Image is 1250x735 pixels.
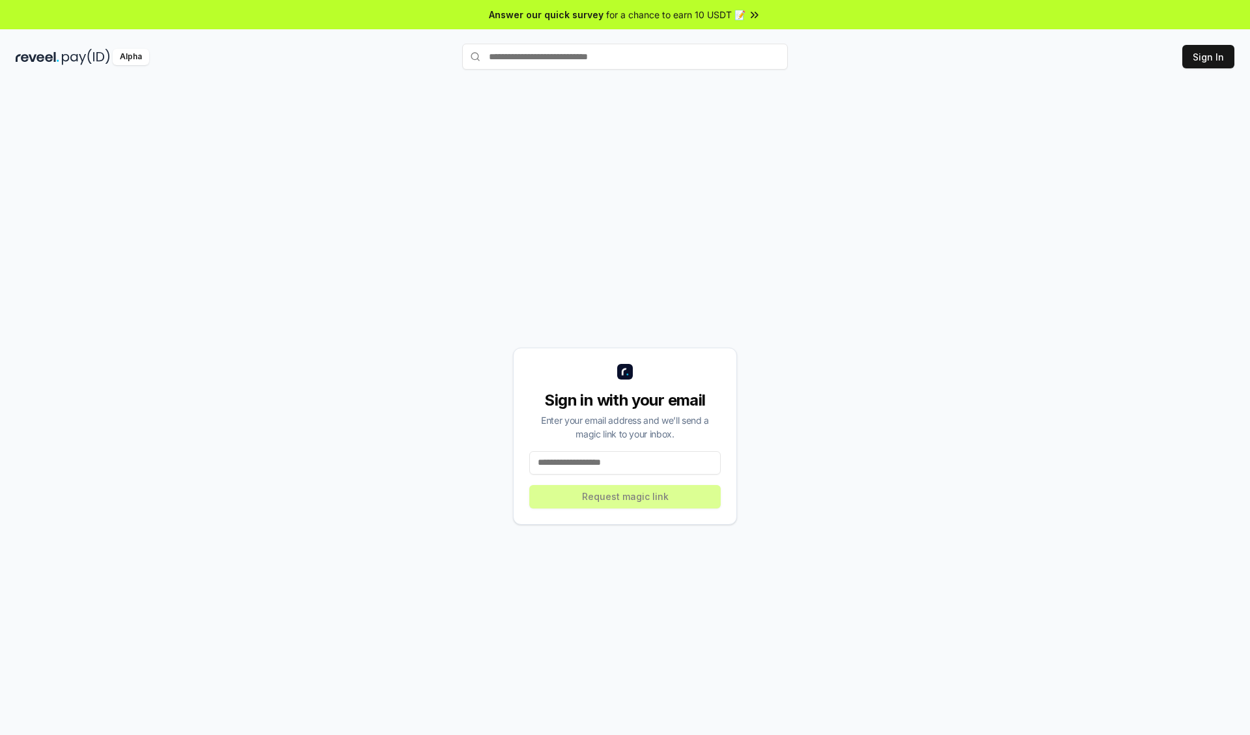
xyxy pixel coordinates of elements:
img: reveel_dark [16,49,59,65]
img: pay_id [62,49,110,65]
span: for a chance to earn 10 USDT 📝 [606,8,745,21]
span: Answer our quick survey [489,8,604,21]
div: Alpha [113,49,149,65]
button: Sign In [1182,45,1234,68]
div: Enter your email address and we’ll send a magic link to your inbox. [529,413,721,441]
img: logo_small [617,364,633,380]
div: Sign in with your email [529,390,721,411]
